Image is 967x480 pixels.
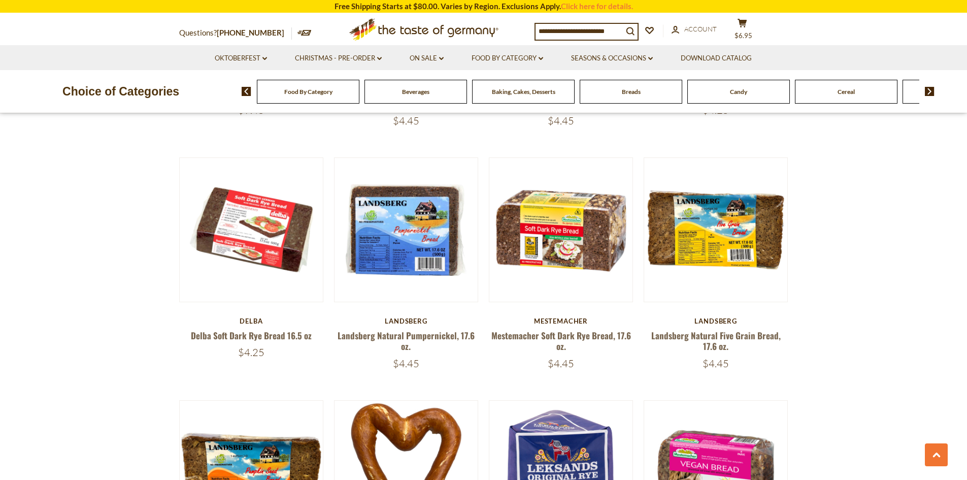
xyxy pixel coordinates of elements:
img: Landsberg Natural Five Grain Bread, 17.6 oz. [644,158,788,302]
img: Delba Soft Dark Rye Bread 16.5 oz [180,158,323,302]
a: Download Catalog [681,53,752,64]
a: Beverages [402,88,429,95]
span: $6.95 [735,31,752,40]
span: $4.25 [238,346,264,359]
a: Landsberg Natural Five Grain Bread, 17.6 oz. [651,329,781,353]
a: Landsberg Natural Pumpernickel, 17.6 oz. [338,329,475,353]
img: next arrow [925,87,935,96]
span: $4.45 [393,357,419,370]
a: Cereal [838,88,855,95]
a: Oktoberfest [215,53,267,64]
img: Mestemacher Soft Dark Rye Bread, 17.6 oz. [489,158,633,302]
a: Food By Category [472,53,543,64]
div: Landsberg [644,317,788,325]
a: Account [672,24,717,35]
div: Mestemacher [489,317,633,325]
span: $4.45 [548,357,574,370]
a: Delba Soft Dark Rye Bread 16.5 oz [191,329,312,342]
a: Click here for details. [561,2,633,11]
span: $4.45 [703,357,729,370]
span: Account [684,25,717,33]
a: Mestemacher Soft Dark Rye Bread, 17.6 oz. [491,329,631,353]
div: Landsberg [334,317,479,325]
a: Seasons & Occasions [571,53,653,64]
a: Christmas - PRE-ORDER [295,53,382,64]
a: Candy [730,88,747,95]
p: Questions? [179,26,292,40]
span: $4.45 [393,114,419,127]
a: Food By Category [284,88,332,95]
a: Breads [622,88,641,95]
img: previous arrow [242,87,251,96]
button: $6.95 [727,18,758,44]
a: [PHONE_NUMBER] [217,28,284,37]
img: Landsberg Natural Pumpernickel, 17.6 oz. [335,158,478,302]
span: $4.45 [548,114,574,127]
a: On Sale [410,53,444,64]
a: Baking, Cakes, Desserts [492,88,555,95]
div: Delba [179,317,324,325]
